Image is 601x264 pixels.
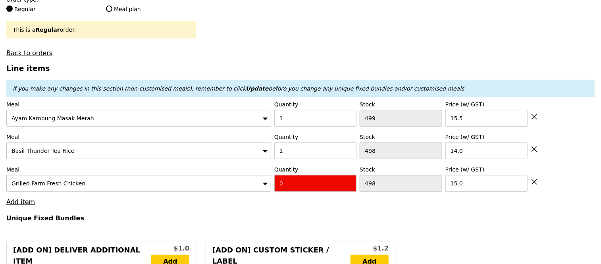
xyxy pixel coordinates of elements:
[6,214,595,222] h4: Unique Fixed Bundles
[12,115,94,121] span: Ayam Kampung Masak Merah
[106,5,196,13] label: Meal plan
[6,166,271,173] label: Meal
[274,100,356,108] label: Quantity
[35,27,60,33] b: Regular
[151,244,189,253] div: $1.0
[13,26,190,34] div: This is a order.
[13,85,464,92] em: If you make any changes in this section (non-customised meals), remember to click before you chan...
[106,6,112,12] input: Meal plan
[12,180,85,187] span: Grilled Farm Fresh Chicken
[274,133,356,141] label: Quantity
[445,100,528,108] label: Price (w/ GST)
[6,198,35,206] a: Add item
[246,85,268,92] b: Update
[360,133,442,141] label: Stock
[6,6,13,12] input: Regular
[6,100,271,108] label: Meal
[360,166,442,173] label: Stock
[351,244,389,253] div: $1.2
[6,64,595,73] h3: Line items
[6,49,52,57] a: Back to orders
[445,133,528,141] label: Price (w/ GST)
[6,133,271,141] label: Meal
[274,166,356,173] label: Quantity
[360,100,442,108] label: Stock
[6,5,96,13] label: Regular
[12,148,74,154] span: Basil Thunder Tea Rice
[445,166,528,173] label: Price (w/ GST)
